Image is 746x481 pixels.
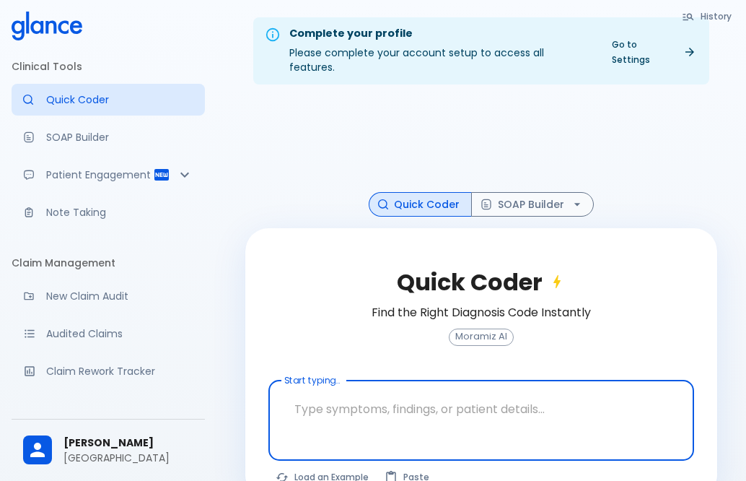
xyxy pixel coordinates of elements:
li: Claim Management [12,246,205,280]
div: Please complete your account setup to access all features. [289,22,592,80]
p: Note Taking [46,205,193,220]
li: Clinical Tools [12,49,205,84]
p: Claim Rework Tracker [46,364,193,378]
button: SOAP Builder [471,192,594,217]
p: Audited Claims [46,326,193,341]
button: Quick Coder [369,192,472,217]
div: [PERSON_NAME][GEOGRAPHIC_DATA] [12,425,205,475]
h2: Quick Coder [397,269,566,296]
p: SOAP Builder [46,130,193,144]
a: Advanced note-taking [12,196,205,228]
h6: Find the Right Diagnosis Code Instantly [372,303,591,323]
a: Audit a new claim [12,280,205,312]
p: [GEOGRAPHIC_DATA] [63,451,193,465]
a: View audited claims [12,318,205,350]
a: Go to Settings [603,34,703,70]
p: New Claim Audit [46,289,193,303]
a: Docugen: Compose a clinical documentation in seconds [12,121,205,153]
p: Quick Coder [46,92,193,107]
a: Monitor progress of claim corrections [12,355,205,387]
div: Patient Reports & Referrals [12,159,205,191]
span: Moramiz AI [449,331,513,342]
span: [PERSON_NAME] [63,435,193,451]
div: Complete your profile [289,26,592,42]
a: Moramiz: Find ICD10AM codes instantly [12,84,205,116]
button: History [675,6,740,27]
p: Patient Engagement [46,168,153,182]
